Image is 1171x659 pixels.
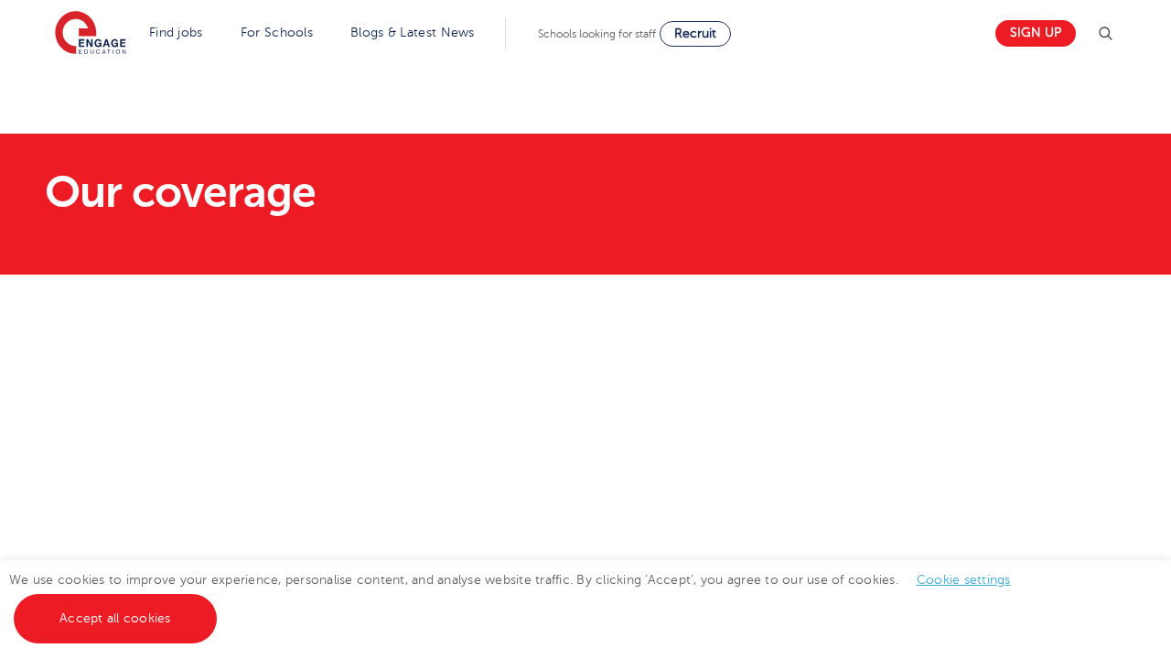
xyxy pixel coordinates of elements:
h1: Our coverage [45,170,757,214]
a: Cookie settings [917,573,1011,587]
a: Sign up [995,20,1076,47]
a: Find jobs [149,26,203,39]
a: Accept all cookies [14,594,217,643]
span: We use cookies to improve your experience, personalise content, and analyse website traffic. By c... [9,573,1029,625]
img: Engage Education [55,11,126,57]
a: For Schools [241,26,313,39]
span: Recruit [674,27,716,40]
span: Schools looking for staff [538,27,656,40]
a: Blogs & Latest News [350,26,475,39]
a: Recruit [660,21,731,47]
